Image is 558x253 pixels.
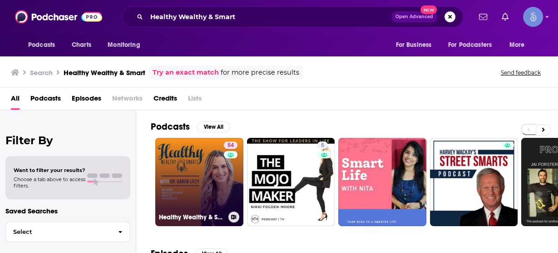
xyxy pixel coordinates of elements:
span: Charts [72,39,91,51]
span: For Podcasters [448,39,492,51]
span: For Business [395,39,431,51]
span: Want to filter your results? [14,167,85,173]
h3: Healthy Wealthy & Smart [64,68,145,77]
a: 5 [317,142,328,149]
button: Send feedback [498,69,543,76]
button: open menu [442,36,505,54]
div: Search podcasts, credits, & more... [122,6,463,27]
button: Show profile menu [523,7,543,27]
a: Try an exact match [153,67,219,78]
span: More [509,39,525,51]
a: Episodes [72,91,101,110]
button: open menu [503,36,536,54]
button: View All [197,121,230,132]
button: Open AdvancedNew [391,11,437,22]
a: Podcasts [30,91,61,110]
a: PodcastsView All [151,121,230,132]
button: open menu [101,36,152,54]
a: 54Healthy Wealthy & Smart [155,138,243,226]
span: Open Advanced [395,15,433,19]
span: Lists [188,91,202,110]
a: All [11,91,20,110]
p: Saved Searches [5,207,130,215]
span: Networks [112,91,143,110]
a: Credits [153,91,177,110]
h3: Healthy Wealthy & Smart [159,213,225,221]
a: Charts [66,36,97,54]
a: 54 [224,142,237,149]
a: Show notifications dropdown [475,9,491,25]
a: Show notifications dropdown [498,9,512,25]
span: Monitoring [108,39,140,51]
span: Podcasts [28,39,55,51]
img: Podchaser - Follow, Share and Rate Podcasts [15,8,102,25]
span: 5 [321,141,324,150]
a: 5 [247,138,335,226]
input: Search podcasts, credits, & more... [147,10,391,24]
button: open menu [389,36,443,54]
span: Select [6,229,111,235]
h2: Podcasts [151,121,190,132]
span: Choose a tab above to access filters. [14,176,85,189]
h2: Filter By [5,134,130,147]
h3: Search [30,68,53,77]
span: New [420,5,437,14]
button: Select [5,222,130,242]
span: for more precise results [221,67,299,78]
span: Logged in as Spiral5-G1 [523,7,543,27]
img: User Profile [523,7,543,27]
span: 54 [227,141,234,150]
button: open menu [22,36,67,54]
